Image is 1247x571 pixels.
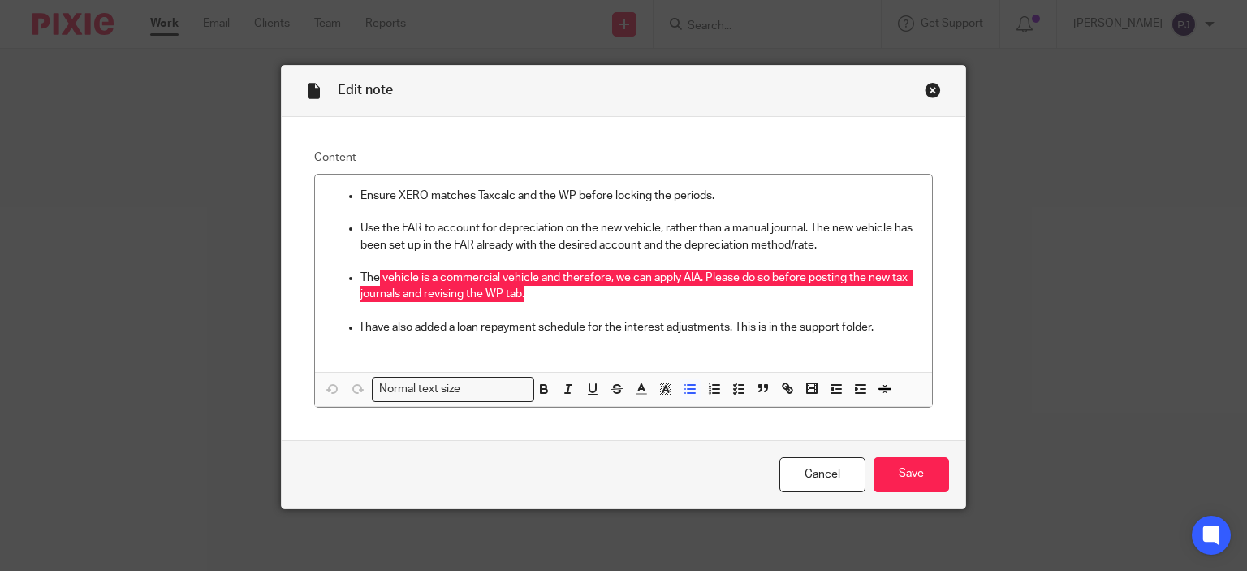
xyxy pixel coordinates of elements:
span: Normal text size [376,381,464,398]
p: Ensure XERO matches Taxcalc and the WP before locking the periods. [360,188,920,204]
p: I have also added a loan repayment schedule for the interest adjustments. This is in the support ... [360,319,920,335]
input: Search for option [466,381,524,398]
input: Save [874,457,949,492]
div: Search for option [372,377,534,402]
a: Cancel [779,457,865,492]
div: Close this dialog window [925,82,941,98]
p: The vehicle is a commercial vehicle and therefore, we can apply AIA. Please do so before posting ... [360,270,920,303]
label: Content [314,149,934,166]
p: Use the FAR to account for depreciation on the new vehicle, rather than a manual journal. The new... [360,220,920,253]
span: Edit note [338,84,393,97]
